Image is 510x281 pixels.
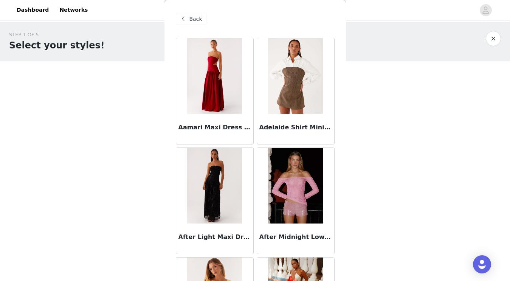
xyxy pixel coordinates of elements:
div: STEP 1 OF 5 [9,31,105,39]
img: Aamari Maxi Dress - Red [187,38,242,114]
img: After Light Maxi Dress - Black [187,148,242,224]
h3: After Light Maxi Dress - Black [178,233,251,242]
div: avatar [482,4,489,16]
h1: Select your styles! [9,39,105,52]
span: Back [189,15,202,23]
h3: After Midnight Low Rise Sequin Mini Shorts - Pink [259,233,332,242]
img: After Midnight Low Rise Sequin Mini Shorts - Pink [268,148,323,224]
a: Dashboard [12,2,53,19]
h3: Aamari Maxi Dress - Red [178,123,251,132]
a: Networks [55,2,92,19]
div: Open Intercom Messenger [473,255,491,273]
img: Adelaide Shirt Mini Dress - Brown [268,38,323,114]
h3: Adelaide Shirt Mini Dress - Brown [259,123,332,132]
